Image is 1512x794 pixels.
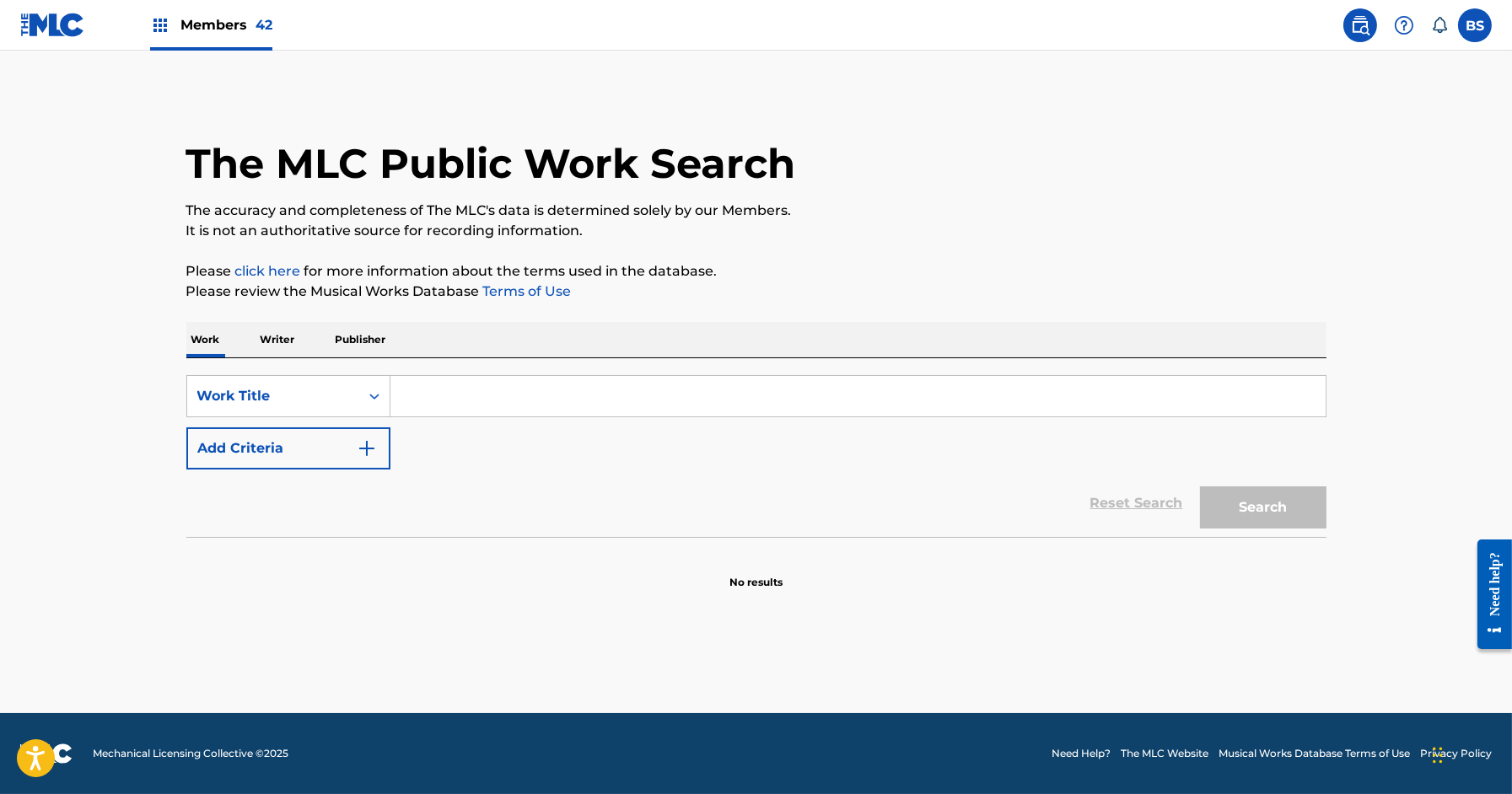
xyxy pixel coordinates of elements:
span: Mechanical Licensing Collective © 2025 [93,746,288,761]
div: Work Title [197,386,349,406]
iframe: Resource Center [1465,526,1512,662]
a: Need Help? [1052,746,1111,761]
p: It is not an authoritative source for recording information. [186,221,1326,241]
img: search [1350,15,1370,35]
img: MLC Logo [20,13,85,37]
p: Work [186,322,225,357]
p: Publisher [331,322,391,357]
a: Terms of Use [480,283,572,299]
a: Privacy Policy [1420,746,1492,761]
p: Writer [256,322,300,357]
a: click here [235,263,301,279]
p: No results [729,555,783,590]
img: logo [20,743,73,764]
form: Search Form [186,375,1326,537]
img: help [1394,15,1414,35]
a: Public Search [1343,8,1377,42]
a: The MLC Website [1121,746,1208,761]
p: Please for more information about the terms used in the database. [186,261,1326,282]
div: User Menu [1458,8,1492,42]
img: Top Rightsholders [150,15,170,35]
p: The accuracy and completeness of The MLC's data is determined solely by our Members. [186,201,1326,221]
div: Help [1387,8,1421,42]
span: 42 [256,17,272,33]
button: Add Criteria [186,427,390,469]
a: Musical Works Database Terms of Use [1219,746,1410,761]
img: 9d2ae6d4665cec9f34b9.svg [357,438,377,459]
div: Drag [1433,730,1443,781]
h1: The MLC Public Work Search [186,138,796,189]
iframe: Chat Widget [1428,713,1512,794]
p: Please review the Musical Works Database [186,282,1326,302]
span: Members [180,15,272,35]
div: Notifications [1431,17,1448,34]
